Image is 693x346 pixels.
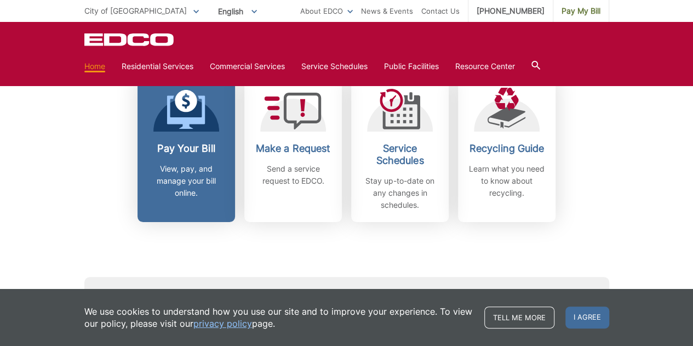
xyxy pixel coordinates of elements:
[84,6,187,15] span: City of [GEOGRAPHIC_DATA]
[562,5,600,17] span: Pay My Bill
[253,163,334,187] p: Send a service request to EDCO.
[84,60,105,72] a: Home
[361,5,413,17] a: News & Events
[138,77,235,222] a: Pay Your Bill View, pay, and manage your bill online.
[466,163,547,199] p: Learn what you need to know about recycling.
[455,60,515,72] a: Resource Center
[359,175,440,211] p: Stay up-to-date on any changes in schedules.
[122,60,193,72] a: Residential Services
[193,317,252,330] a: privacy policy
[244,77,342,222] a: Make a Request Send a service request to EDCO.
[458,77,555,222] a: Recycling Guide Learn what you need to know about recycling.
[253,143,334,155] h2: Make a Request
[84,305,473,330] p: We use cookies to understand how you use our site and to improve your experience. To view our pol...
[484,307,554,328] a: Tell me more
[301,60,368,72] a: Service Schedules
[146,163,227,199] p: View, pay, and manage your bill online.
[466,143,547,155] h2: Recycling Guide
[359,143,440,167] h2: Service Schedules
[421,5,460,17] a: Contact Us
[210,60,285,72] a: Commercial Services
[146,143,227,155] h2: Pay Your Bill
[300,5,353,17] a: About EDCO
[351,77,449,222] a: Service Schedules Stay up-to-date on any changes in schedules.
[384,60,439,72] a: Public Facilities
[210,2,265,20] span: English
[84,33,175,46] a: EDCD logo. Return to the homepage.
